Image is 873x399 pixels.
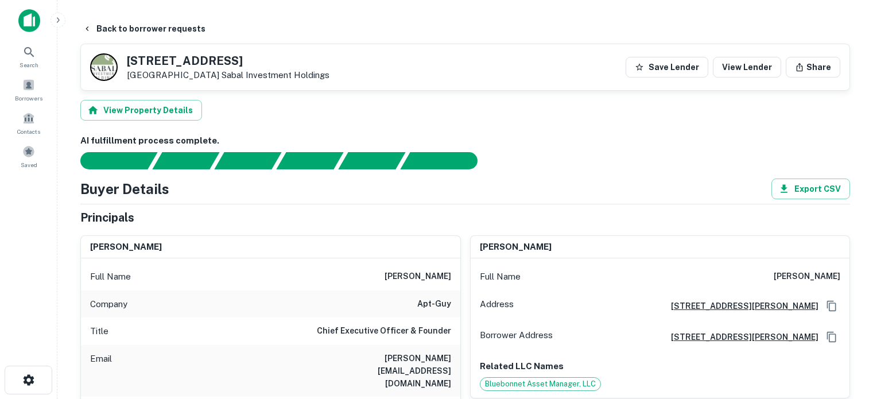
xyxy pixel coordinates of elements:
p: [GEOGRAPHIC_DATA] [127,70,329,80]
p: Title [90,324,108,338]
p: Email [90,352,112,390]
h6: [PERSON_NAME] [385,270,451,284]
span: Saved [21,160,37,169]
div: Principals found, still searching for contact information. This may take time... [338,152,405,169]
a: Search [3,41,54,72]
div: Principals found, AI now looking for contact information... [276,152,343,169]
span: Borrowers [15,94,42,103]
h6: [PERSON_NAME] [774,270,840,284]
a: [STREET_ADDRESS][PERSON_NAME] [662,331,818,343]
a: View Lender [713,57,781,78]
h5: Principals [80,209,134,226]
div: AI fulfillment process complete. [401,152,491,169]
h6: AI fulfillment process complete. [80,134,850,148]
p: Full Name [480,270,521,284]
h6: apt-guy [417,297,451,311]
h6: [PERSON_NAME] [480,241,552,254]
h4: Buyer Details [80,179,169,199]
img: capitalize-icon.png [18,9,40,32]
p: Borrower Address [480,328,553,346]
button: Save Lender [626,57,708,78]
iframe: Chat Widget [816,307,873,362]
a: [STREET_ADDRESS][PERSON_NAME] [662,300,818,312]
h5: [STREET_ADDRESS] [127,55,329,67]
button: Copy Address [823,297,840,315]
a: Borrowers [3,74,54,105]
h6: [PERSON_NAME][EMAIL_ADDRESS][DOMAIN_NAME] [313,352,451,390]
div: Documents found, AI parsing details... [214,152,281,169]
h6: [PERSON_NAME] [90,241,162,254]
a: Contacts [3,107,54,138]
span: Search [20,60,38,69]
span: Bluebonnet Asset Manager, LLC [480,378,600,390]
button: Share [786,57,840,78]
a: Sabal Investment Holdings [222,70,329,80]
a: Saved [3,141,54,172]
p: Address [480,297,514,315]
div: Sending borrower request to AI... [67,152,153,169]
button: Export CSV [771,179,850,199]
div: Your request is received and processing... [152,152,219,169]
p: Related LLC Names [480,359,841,373]
button: Back to borrower requests [78,18,210,39]
p: Company [90,297,127,311]
button: View Property Details [80,100,202,121]
h6: Chief Executive Officer & Founder [317,324,451,338]
span: Contacts [17,127,40,136]
p: Full Name [90,270,131,284]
